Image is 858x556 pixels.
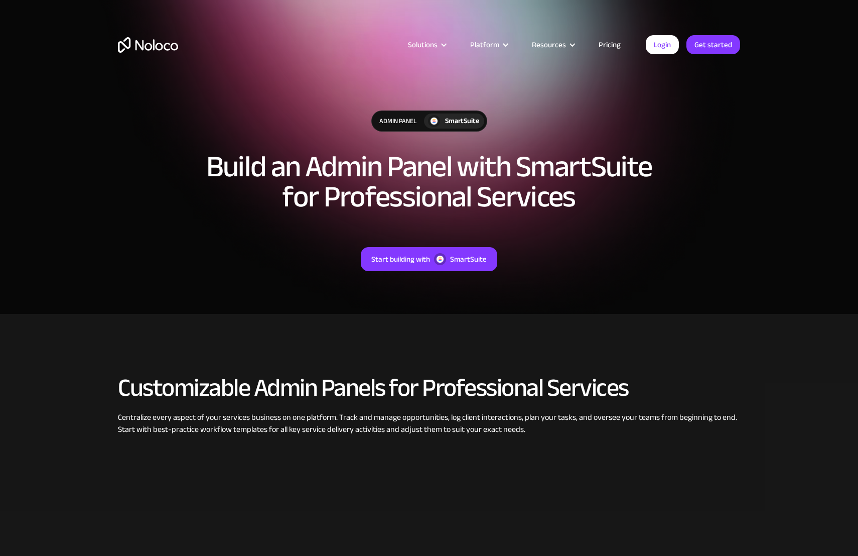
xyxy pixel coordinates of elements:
[646,35,679,54] a: Login
[532,38,566,51] div: Resources
[361,247,497,271] a: Start building withSmartSuite
[118,37,178,53] a: home
[445,116,479,127] div: SmartSuite
[372,111,424,131] div: Admin Panel
[686,35,740,54] a: Get started
[395,38,458,51] div: Solutions
[408,38,438,51] div: Solutions
[450,253,487,266] div: SmartSuite
[470,38,499,51] div: Platform
[118,374,740,401] h2: Customizable Admin Panels for Professional Services
[118,411,740,435] div: Centralize every aspect of your services business on one platform. Track and manage opportunities...
[586,38,633,51] a: Pricing
[371,253,430,266] div: Start building with
[519,38,586,51] div: Resources
[203,152,655,212] h1: Build an Admin Panel with SmartSuite for Professional Services
[458,38,519,51] div: Platform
